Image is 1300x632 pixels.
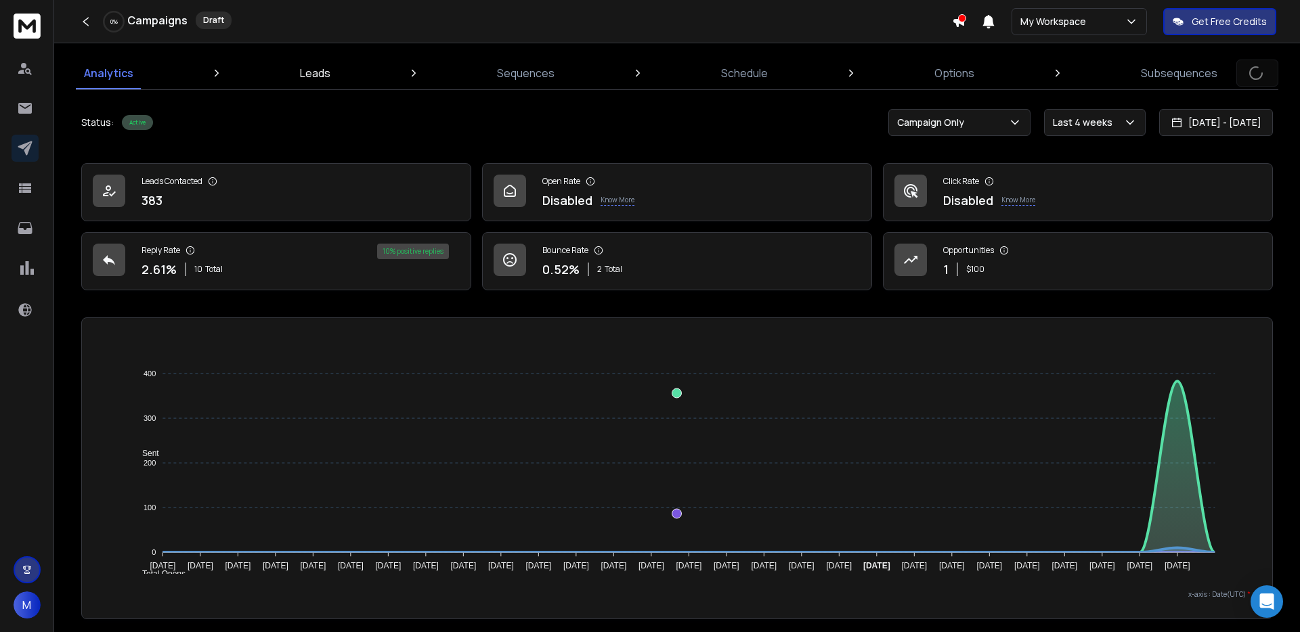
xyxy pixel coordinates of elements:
[110,18,118,26] p: 0 %
[966,264,984,275] p: $ 100
[943,245,994,256] p: Opportunities
[977,561,1003,570] tspan: [DATE]
[144,503,156,512] tspan: 100
[1052,561,1078,570] tspan: [DATE]
[1133,57,1226,89] a: Subsequences
[122,115,153,130] div: Active
[150,561,176,570] tspan: [DATE]
[338,561,364,570] tspan: [DATE]
[489,57,563,89] a: Sequences
[563,561,589,570] tspan: [DATE]
[1165,561,1190,570] tspan: [DATE]
[1014,561,1040,570] tspan: [DATE]
[482,232,872,290] a: Bounce Rate0.52%2Total
[144,414,156,422] tspan: 300
[1251,585,1283,618] div: Open Intercom Messenger
[144,459,156,467] tspan: 200
[721,65,768,81] p: Schedule
[413,561,439,570] tspan: [DATE]
[676,561,702,570] tspan: [DATE]
[142,260,177,279] p: 2.61 %
[1141,65,1217,81] p: Subsequences
[883,163,1273,221] a: Click RateDisabledKnow More
[752,561,777,570] tspan: [DATE]
[14,591,41,618] button: M
[1192,15,1267,28] p: Get Free Credits
[81,163,471,221] a: Leads Contacted383
[194,264,202,275] span: 10
[943,191,993,210] p: Disabled
[902,561,928,570] tspan: [DATE]
[939,561,965,570] tspan: [DATE]
[827,561,852,570] tspan: [DATE]
[1163,8,1276,35] button: Get Free Credits
[597,264,602,275] span: 2
[292,57,339,89] a: Leads
[943,176,979,187] p: Click Rate
[196,12,232,29] div: Draft
[1089,561,1115,570] tspan: [DATE]
[188,561,213,570] tspan: [DATE]
[542,191,592,210] p: Disabled
[943,260,949,279] p: 1
[926,57,982,89] a: Options
[132,449,159,458] span: Sent
[84,65,133,81] p: Analytics
[601,195,634,206] p: Know More
[152,548,156,556] tspan: 0
[1053,116,1118,129] p: Last 4 weeks
[263,561,288,570] tspan: [DATE]
[897,116,970,129] p: Campaign Only
[451,561,477,570] tspan: [DATE]
[144,369,156,378] tspan: 400
[883,232,1273,290] a: Opportunities1$100
[714,561,739,570] tspan: [DATE]
[542,245,588,256] p: Bounce Rate
[205,264,223,275] span: Total
[377,244,449,259] div: 10 % positive replies
[1020,15,1091,28] p: My Workspace
[526,561,552,570] tspan: [DATE]
[142,245,180,256] p: Reply Rate
[376,561,402,570] tspan: [DATE]
[132,569,186,579] span: Total Opens
[1127,561,1153,570] tspan: [DATE]
[638,561,664,570] tspan: [DATE]
[542,176,580,187] p: Open Rate
[1159,109,1273,136] button: [DATE] - [DATE]
[542,260,580,279] p: 0.52 %
[601,561,627,570] tspan: [DATE]
[497,65,555,81] p: Sequences
[605,264,622,275] span: Total
[300,65,330,81] p: Leads
[127,12,188,28] h1: Campaigns
[482,163,872,221] a: Open RateDisabledKnow More
[225,561,251,570] tspan: [DATE]
[104,589,1251,600] p: x-axis : Date(UTC)
[142,191,162,210] p: 383
[81,116,114,129] p: Status:
[488,561,514,570] tspan: [DATE]
[301,561,326,570] tspan: [DATE]
[934,65,974,81] p: Options
[863,561,890,570] tspan: [DATE]
[1001,195,1035,206] p: Know More
[789,561,815,570] tspan: [DATE]
[81,232,471,290] a: Reply Rate2.61%10Total10% positive replies
[142,176,202,187] p: Leads Contacted
[76,57,142,89] a: Analytics
[713,57,776,89] a: Schedule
